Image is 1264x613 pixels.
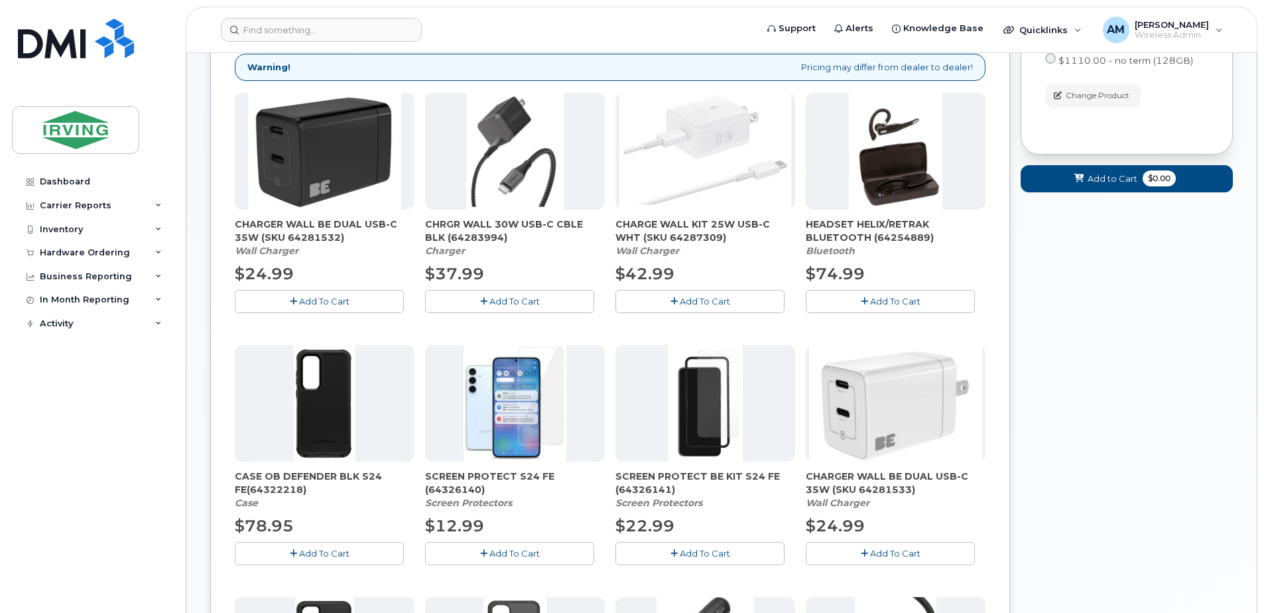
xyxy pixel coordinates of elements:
[235,497,258,509] em: Case
[1058,55,1193,66] span: $1110.00 - no term (128GB)
[464,345,566,462] img: s24_fe_-_screen_protector.png
[806,542,975,565] button: Add To Cart
[615,542,785,565] button: Add To Cart
[248,93,401,210] img: CHARGER_WALL_BE_DUAL_USB-C_35W.png
[425,290,594,313] button: Add To Cart
[1088,172,1137,185] span: Add to Cart
[619,93,792,210] img: CHARGE_WALL_KIT_25W_USB-C_WHT.png
[903,22,983,35] span: Knowledge Base
[615,218,795,257] div: CHARGE WALL KIT 25W USB-C WHT (SKU 64287309)
[846,22,873,35] span: Alerts
[425,218,605,257] div: CHRGR WALL 30W USB-C CBLE BLK (64283994)
[299,548,349,559] span: Add To Cart
[466,93,563,210] img: chrgr_wall_30w_-_blk.png
[425,497,512,509] em: Screen Protectors
[299,296,349,306] span: Add To Cart
[870,296,920,306] span: Add To Cart
[615,497,702,509] em: Screen Protectors
[615,218,795,244] span: CHARGE WALL KIT 25W USB-C WHT (SKU 64287309)
[809,345,983,462] img: BE.png
[615,290,785,313] button: Add To Cart
[235,470,414,510] div: CASE OB DEFENDER BLK S24 FE(64322218)
[1094,17,1232,43] div: Alyssa MacPherson
[235,264,294,283] span: $24.99
[425,542,594,565] button: Add To Cart
[849,93,943,210] img: download.png
[425,470,605,510] div: SCREEN PROTECT S24 FE (64326140)
[1019,25,1068,35] span: Quicklinks
[1135,30,1209,40] span: Wireless Admin
[668,345,743,462] img: image003.png
[806,218,985,244] span: HEADSET HELIX/RETRAK BLUETOOTH (64254889)
[883,15,993,42] a: Knowledge Base
[680,296,730,306] span: Add To Cart
[235,245,298,257] em: Wall Charger
[425,516,484,535] span: $12.99
[758,15,825,42] a: Support
[1045,84,1141,107] button: Change Product
[806,264,865,283] span: $74.99
[994,17,1091,43] div: Quicklinks
[294,345,356,462] img: s24_fe_ob_Def.png
[425,470,605,496] span: SCREEN PROTECT S24 FE (64326140)
[1107,22,1125,38] span: AM
[235,542,404,565] button: Add To Cart
[425,218,605,244] span: CHRGR WALL 30W USB-C CBLE BLK (64283994)
[615,470,795,510] div: SCREEN PROTECT BE KIT S24 FE (64326141)
[615,264,674,283] span: $42.99
[615,516,674,535] span: $22.99
[235,516,294,535] span: $78.95
[425,264,484,283] span: $37.99
[680,548,730,559] span: Add To Cart
[806,516,865,535] span: $24.99
[235,290,404,313] button: Add To Cart
[870,548,920,559] span: Add To Cart
[806,245,855,257] em: Bluetooth
[806,470,985,510] div: CHARGER WALL BE DUAL USB-C 35W (SKU 64281533)
[1045,53,1056,64] input: $1110.00 - no term (128GB)
[247,61,290,74] strong: Warning!
[235,54,985,81] div: Pricing may differ from dealer to dealer!
[235,218,414,257] div: CHARGER WALL BE DUAL USB-C 35W (SKU 64281532)
[1066,90,1129,102] span: Change Product
[235,218,414,244] span: CHARGER WALL BE DUAL USB-C 35W (SKU 64281532)
[615,245,679,257] em: Wall Charger
[489,548,540,559] span: Add To Cart
[615,470,795,496] span: SCREEN PROTECT BE KIT S24 FE (64326141)
[779,22,816,35] span: Support
[235,470,414,496] span: CASE OB DEFENDER BLK S24 FE(64322218)
[425,245,465,257] em: Charger
[221,18,422,42] input: Find something...
[1021,165,1233,192] button: Add to Cart $0.00
[489,296,540,306] span: Add To Cart
[806,497,869,509] em: Wall Charger
[806,470,985,496] span: CHARGER WALL BE DUAL USB-C 35W (SKU 64281533)
[806,218,985,257] div: HEADSET HELIX/RETRAK BLUETOOTH (64254889)
[825,15,883,42] a: Alerts
[806,290,975,313] button: Add To Cart
[1135,19,1209,30] span: [PERSON_NAME]
[1143,170,1176,186] span: $0.00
